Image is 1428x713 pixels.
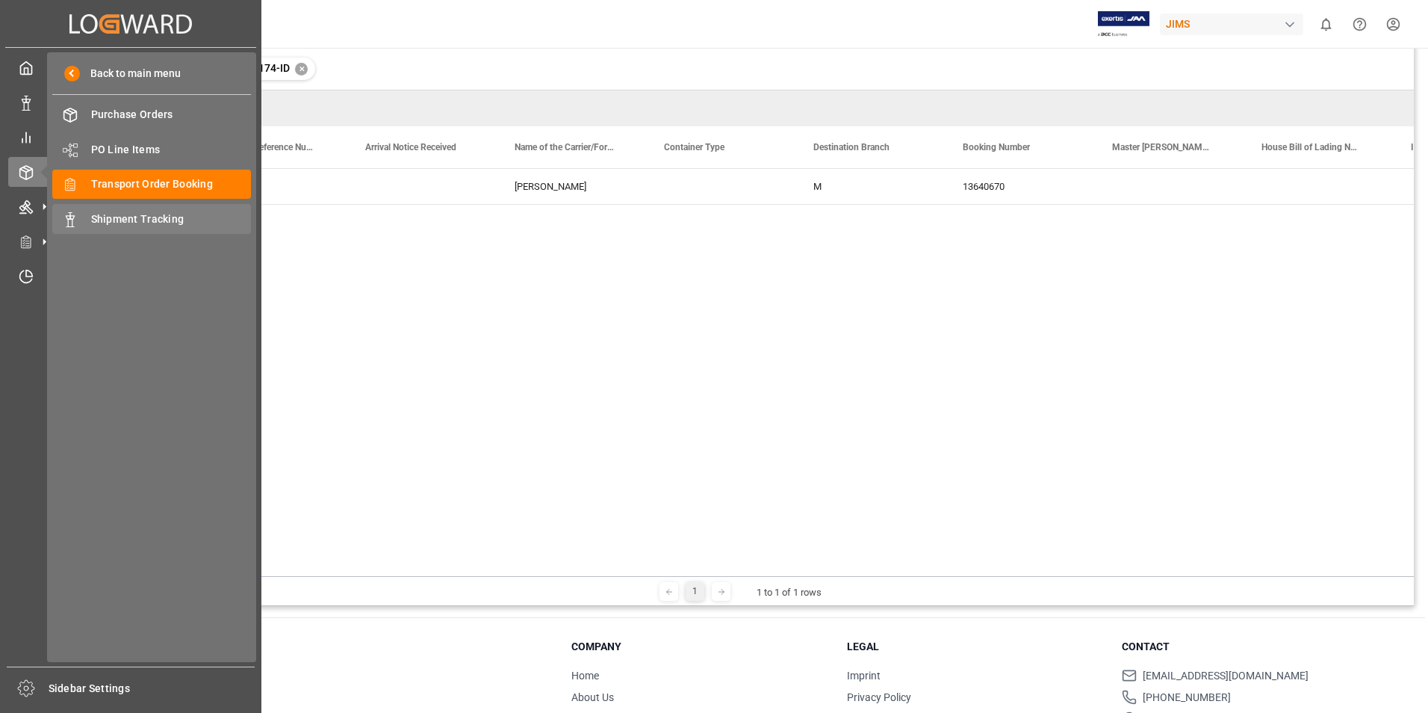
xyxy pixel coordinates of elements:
[8,53,253,82] a: My Cockpit
[1098,11,1149,37] img: Exertis%20JAM%20-%20Email%20Logo.jpg_1722504956.jpg
[216,142,316,152] span: Old JAM Reference Number
[571,691,614,703] a: About Us
[795,169,945,204] div: M
[1343,7,1376,41] button: Help Center
[1143,668,1309,684] span: [EMAIL_ADDRESS][DOMAIN_NAME]
[686,582,704,601] div: 1
[664,142,724,152] span: Container Type
[52,100,251,129] a: Purchase Orders
[945,169,1094,204] div: 13640670
[91,142,252,158] span: PO Line Items
[571,670,599,682] a: Home
[8,87,253,117] a: Data Management
[497,169,646,204] div: [PERSON_NAME]
[1309,7,1343,41] button: show 0 new notifications
[1160,10,1309,38] button: JIMS
[52,204,251,233] a: Shipment Tracking
[1261,142,1362,152] span: House Bill of Lading Number
[571,639,828,655] h3: Company
[515,142,615,152] span: Name of the Carrier/Forwarder
[91,176,252,192] span: Transport Order Booking
[847,691,911,703] a: Privacy Policy
[91,107,252,123] span: Purchase Orders
[1122,639,1379,655] h3: Contact
[365,142,456,152] span: Arrival Notice Received
[1160,13,1303,35] div: JIMS
[52,135,251,164] a: PO Line Items
[99,674,534,688] p: © 2025 Logward. All rights reserved.
[847,670,881,682] a: Imprint
[1143,690,1231,706] span: [PHONE_NUMBER]
[99,688,534,701] p: Version 1.1.132
[295,63,308,75] div: ✕
[52,170,251,199] a: Transport Order Booking
[757,585,822,600] div: 1 to 1 of 1 rows
[847,639,1104,655] h3: Legal
[1112,142,1212,152] span: Master [PERSON_NAME] of Lading Number
[91,212,252,227] span: Shipment Tracking
[8,262,253,291] a: Timeslot Management V2
[80,66,181,81] span: Back to main menu
[49,681,255,697] span: Sidebar Settings
[963,142,1030,152] span: Booking Number
[813,142,890,152] span: Destination Branch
